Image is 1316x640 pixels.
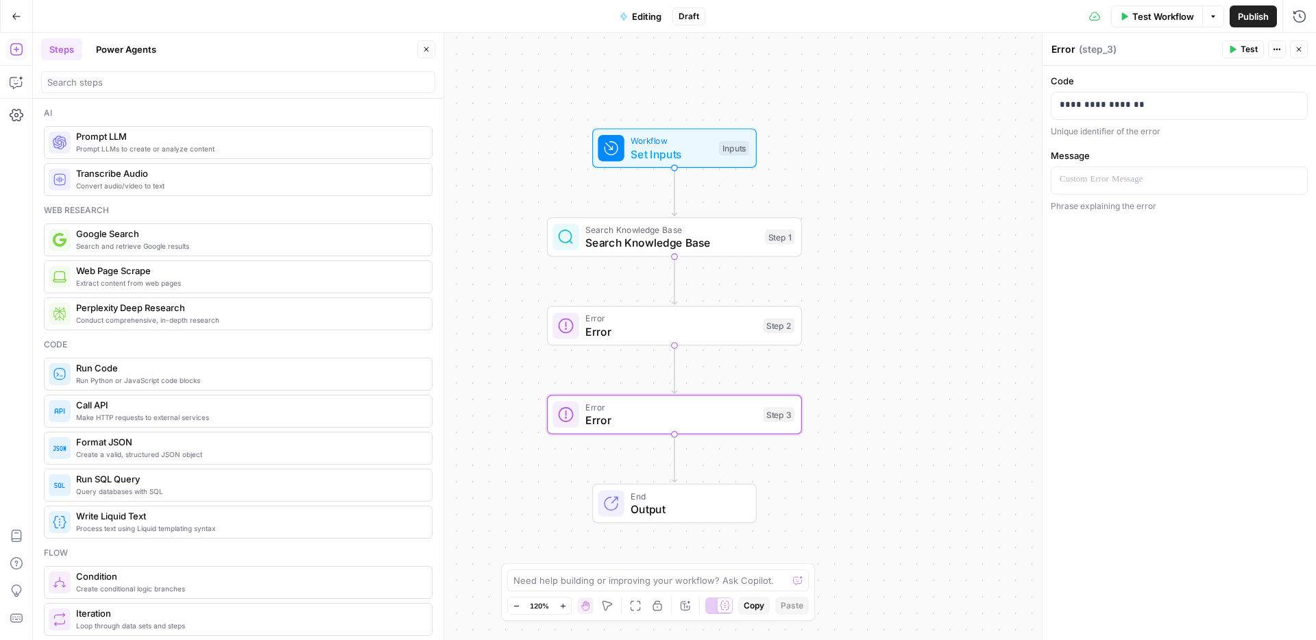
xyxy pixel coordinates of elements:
div: ErrorErrorStep 3 [547,395,802,434]
div: Phrase explaining the error [1051,200,1308,212]
span: Search Knowledge Base [585,223,758,236]
span: Perplexity Deep Research [76,301,421,315]
span: Extract content from web pages [76,278,421,288]
button: Test Workflow [1111,5,1202,27]
span: Test [1241,43,1258,56]
span: Create conditional logic branches [76,583,421,594]
button: Steps [41,38,82,60]
span: Prompt LLMs to create or analyze content [76,143,421,154]
span: Draft [679,10,699,23]
span: Transcribe Audio [76,167,421,180]
div: Step 3 [764,407,795,422]
span: Google Search [76,227,421,241]
g: Edge from step_2 to step_3 [672,345,677,393]
div: Code [44,339,432,351]
g: Edge from step_1 to step_2 [672,257,677,305]
span: Make HTTP requests to external services [76,412,421,423]
span: Search and retrieve Google results [76,241,421,251]
div: Ai [44,107,432,119]
button: Editing [611,5,670,27]
g: Edge from start to step_1 [672,168,677,216]
span: Loop through data sets and steps [76,620,421,631]
textarea: Error [1051,42,1075,56]
label: Message [1051,149,1308,162]
span: Web Page Scrape [76,264,421,278]
div: Search Knowledge BaseSearch Knowledge BaseStep 1 [547,217,802,257]
div: Unique identifier of the error [1051,125,1308,138]
span: Set Inputs [631,146,712,162]
span: Convert audio/video to text [76,180,421,191]
div: Step 2 [764,319,795,334]
button: Test [1222,40,1264,58]
span: Error [585,412,757,428]
g: Edge from step_3 to end [672,434,677,482]
span: Call API [76,398,421,412]
span: Query databases with SQL [76,486,421,497]
span: Error [585,323,757,340]
input: Search steps [47,75,429,89]
div: WorkflowSet InputsInputs [547,128,802,168]
button: Paste [775,597,809,615]
span: Run Python or JavaScript code blocks [76,375,421,386]
span: Search Knowledge Base [585,234,758,251]
div: Web research [44,204,432,217]
label: Code [1051,74,1308,88]
span: Paste [781,600,803,612]
span: Conduct comprehensive, in-depth research [76,315,421,325]
div: Step 1 [765,230,794,245]
span: Editing [632,10,661,23]
span: Copy [744,600,764,612]
span: Process text using Liquid templating syntax [76,523,421,534]
span: ( step_3 ) [1079,42,1117,56]
div: ErrorErrorStep 2 [547,306,802,346]
span: Test Workflow [1132,10,1194,23]
span: Format JSON [76,435,421,449]
span: Run Code [76,361,421,375]
div: EndOutput [547,484,802,524]
button: Power Agents [88,38,164,60]
span: Publish [1238,10,1269,23]
span: Workflow [631,134,712,147]
button: Copy [738,597,770,615]
span: Error [585,312,757,325]
span: Write Liquid Text [76,509,421,523]
span: Error [585,401,757,414]
span: End [631,489,742,502]
span: Run SQL Query [76,472,421,486]
div: Inputs [719,140,749,156]
span: Condition [76,569,421,583]
button: Publish [1230,5,1277,27]
div: Flow [44,547,432,559]
span: Iteration [76,606,421,620]
span: Create a valid, structured JSON object [76,449,421,460]
span: Prompt LLM [76,130,421,143]
span: Output [631,501,742,517]
span: 120% [530,600,549,611]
